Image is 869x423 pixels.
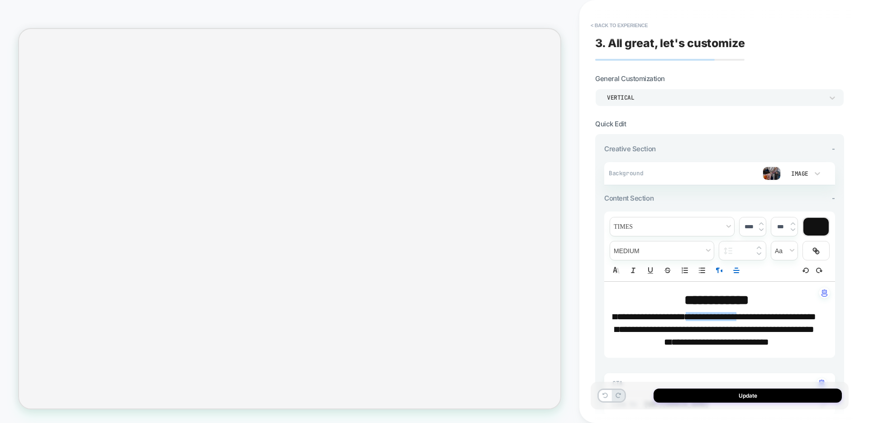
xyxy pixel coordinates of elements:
[819,380,825,387] img: edit with ai
[759,228,764,231] img: down
[789,170,808,178] div: Image
[595,36,745,50] span: 3. All great, let's customize
[757,246,761,250] img: up
[654,389,842,403] button: Update
[644,265,657,276] button: Underline
[586,18,652,33] button: < Back to experience
[713,265,726,276] button: Right to Left
[627,265,640,276] button: Italic
[771,241,797,260] span: transform
[696,265,708,276] button: Bullet list
[724,247,732,255] img: line height
[612,380,624,387] span: CTA
[791,228,795,231] img: down
[763,167,781,180] img: preview
[832,194,835,202] span: -
[757,252,761,255] img: down
[730,265,743,276] span: Align
[610,241,714,260] span: fontWeight
[607,94,823,101] div: Vertical
[604,194,654,202] span: Content Section
[609,169,666,177] span: Background
[832,144,835,153] span: -
[595,120,626,128] span: Quick Edit
[604,144,656,153] span: Creative Section
[759,222,764,226] img: up
[791,222,795,226] img: up
[821,289,827,297] img: edit with ai
[610,217,734,236] span: font
[595,74,665,83] span: General Customization
[661,265,674,276] button: Strike
[678,265,691,276] button: Ordered list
